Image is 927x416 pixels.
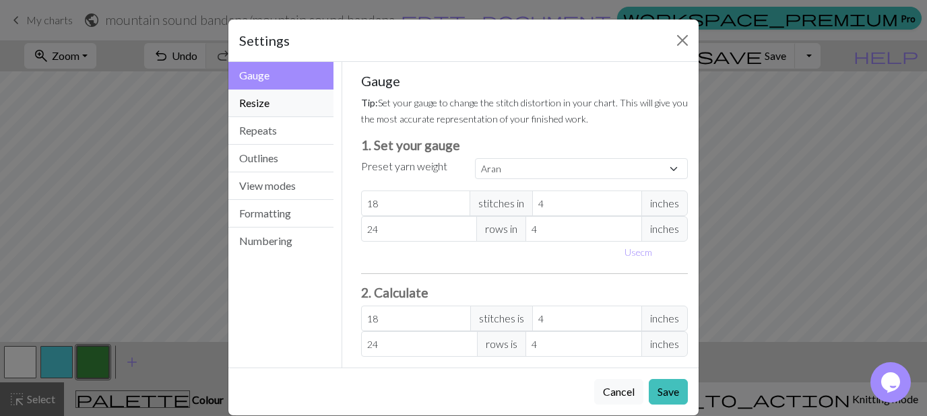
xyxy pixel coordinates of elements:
[641,216,688,242] span: inches
[477,331,526,357] span: rows is
[361,285,689,300] h3: 2. Calculate
[641,331,688,357] span: inches
[361,158,447,174] label: Preset yarn weight
[228,228,333,254] button: Numbering
[641,306,688,331] span: inches
[239,30,290,50] h5: Settings
[361,137,689,153] h3: 1. Set your gauge
[228,62,333,90] button: Gauge
[228,172,333,200] button: View modes
[649,379,688,405] button: Save
[361,97,378,108] strong: Tip:
[361,73,689,89] h5: Gauge
[228,90,333,117] button: Resize
[641,190,688,216] span: inches
[228,200,333,228] button: Formatting
[228,117,333,145] button: Repeats
[228,145,333,172] button: Outlines
[870,362,914,403] iframe: chat widget
[672,30,693,51] button: Close
[470,190,533,216] span: stitches in
[476,216,526,242] span: rows in
[594,379,643,405] button: Cancel
[470,306,533,331] span: stitches is
[361,97,688,125] small: Set your gauge to change the stitch distortion in your chart. This will give you the most accurat...
[618,242,658,263] button: Usecm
